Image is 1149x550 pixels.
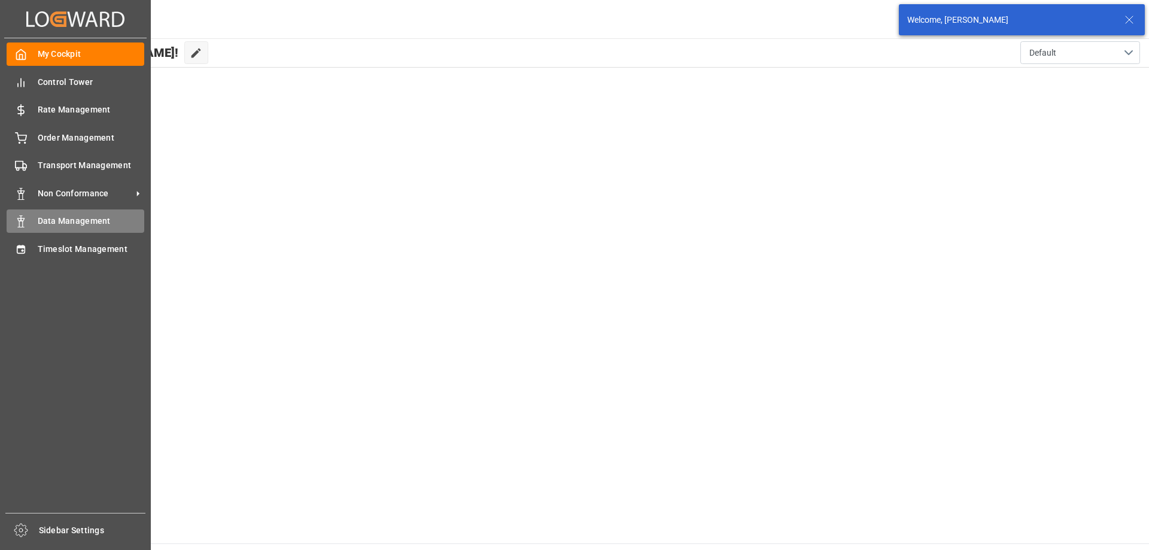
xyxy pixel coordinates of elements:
[38,187,132,200] span: Non Conformance
[7,126,144,149] a: Order Management
[38,159,145,172] span: Transport Management
[38,104,145,116] span: Rate Management
[1029,47,1056,59] span: Default
[39,524,146,537] span: Sidebar Settings
[38,132,145,144] span: Order Management
[907,14,1113,26] div: Welcome, [PERSON_NAME]
[7,154,144,177] a: Transport Management
[7,237,144,260] a: Timeslot Management
[7,42,144,66] a: My Cockpit
[38,76,145,89] span: Control Tower
[38,243,145,256] span: Timeslot Management
[7,209,144,233] a: Data Management
[50,41,178,64] span: Hello [PERSON_NAME]!
[38,48,145,60] span: My Cockpit
[38,215,145,227] span: Data Management
[1020,41,1140,64] button: open menu
[7,98,144,121] a: Rate Management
